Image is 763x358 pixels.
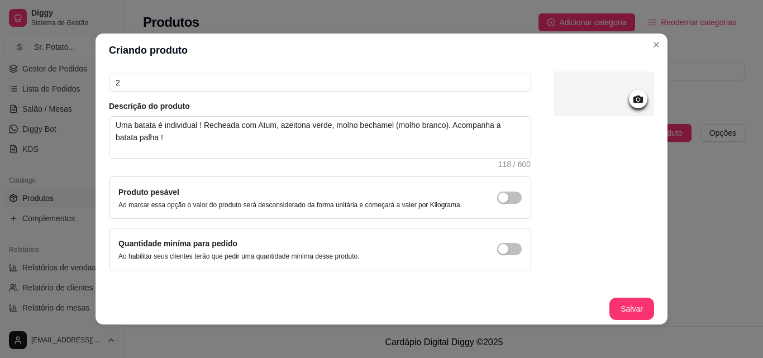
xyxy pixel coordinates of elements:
[118,188,179,197] label: Produto pesável
[96,34,667,67] header: Criando produto
[109,101,531,112] article: Descrição do produto
[118,239,237,248] label: Quantidade miníma para pedido
[609,298,654,320] button: Salvar
[118,201,462,209] p: Ao marcar essa opção o valor do produto será desconsiderado da forma unitária e começará a valer ...
[109,117,531,158] textarea: Uma batata é individual ! Recheada com Atum, azeitona verde, molho bechamel (molho branco). Acomp...
[109,74,531,92] input: Ex.: 123
[647,36,665,54] button: Close
[118,252,360,261] p: Ao habilitar seus clientes terão que pedir uma quantidade miníma desse produto.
